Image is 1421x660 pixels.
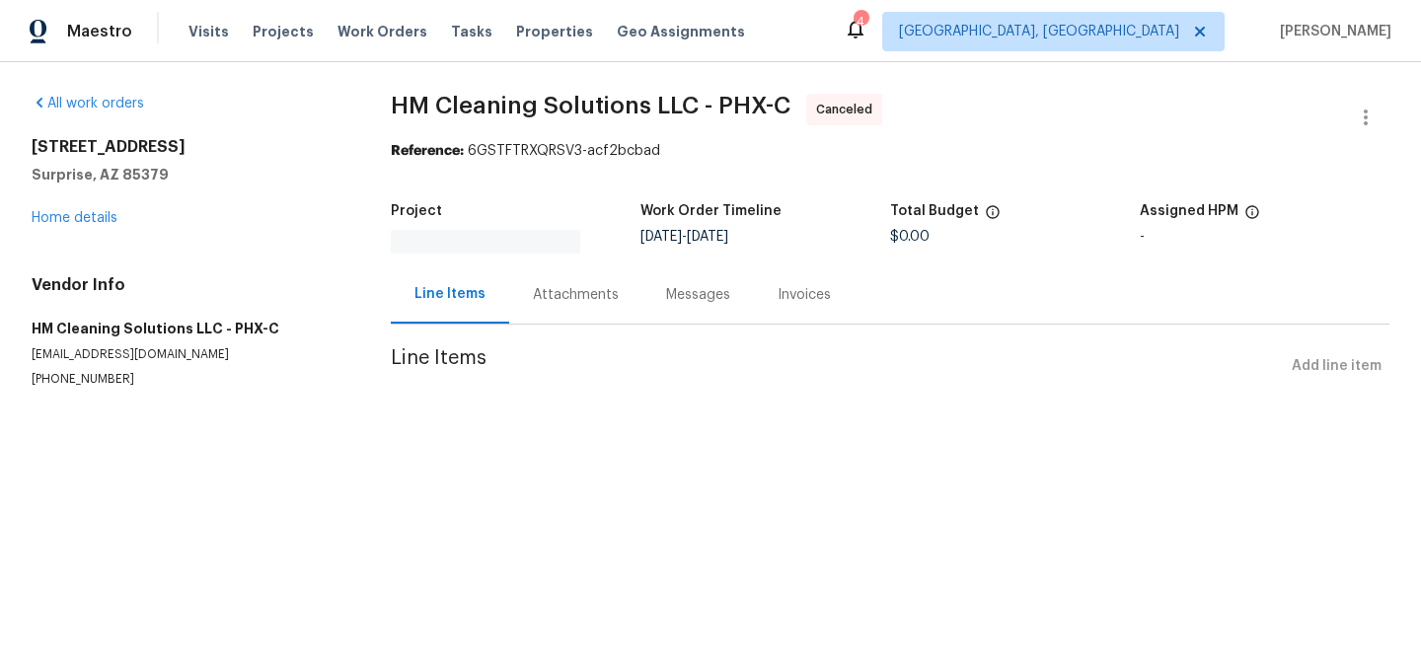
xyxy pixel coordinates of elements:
[890,230,930,244] span: $0.00
[32,211,117,225] a: Home details
[687,230,728,244] span: [DATE]
[617,22,745,41] span: Geo Assignments
[666,285,730,305] div: Messages
[391,348,1284,385] span: Line Items
[414,284,486,304] div: Line Items
[1272,22,1391,41] span: [PERSON_NAME]
[890,204,979,218] h5: Total Budget
[32,371,343,388] p: [PHONE_NUMBER]
[391,141,1389,161] div: 6GSTFTRXQRSV3-acf2bcbad
[1140,230,1389,244] div: -
[1244,204,1260,230] span: The hpm assigned to this work order.
[778,285,831,305] div: Invoices
[516,22,593,41] span: Properties
[67,22,132,41] span: Maestro
[32,319,343,338] h5: HM Cleaning Solutions LLC - PHX-C
[640,204,782,218] h5: Work Order Timeline
[391,94,790,117] span: HM Cleaning Solutions LLC - PHX-C
[32,346,343,363] p: [EMAIL_ADDRESS][DOMAIN_NAME]
[391,144,464,158] b: Reference:
[854,12,867,32] div: 4
[899,22,1179,41] span: [GEOGRAPHIC_DATA], [GEOGRAPHIC_DATA]
[253,22,314,41] span: Projects
[188,22,229,41] span: Visits
[337,22,427,41] span: Work Orders
[32,97,144,110] a: All work orders
[640,230,728,244] span: -
[32,137,343,157] h2: [STREET_ADDRESS]
[985,204,1001,230] span: The total cost of line items that have been proposed by Opendoor. This sum includes line items th...
[32,165,343,184] h5: Surprise, AZ 85379
[451,25,492,38] span: Tasks
[32,275,343,295] h4: Vendor Info
[1140,204,1238,218] h5: Assigned HPM
[391,204,442,218] h5: Project
[640,230,682,244] span: [DATE]
[816,100,880,119] span: Canceled
[533,285,619,305] div: Attachments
